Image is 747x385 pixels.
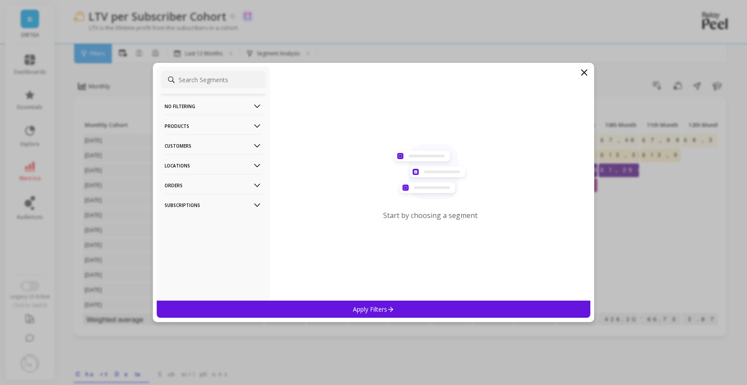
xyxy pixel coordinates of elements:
[165,95,262,117] p: No filtering
[165,134,262,157] p: Customers
[165,115,262,137] p: Products
[383,211,478,220] p: Start by choosing a segment
[165,154,262,177] p: Locations
[165,174,262,196] p: Orders
[161,71,266,88] input: Search Segments
[165,194,262,216] p: Subscriptions
[353,305,395,313] p: Apply Filters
